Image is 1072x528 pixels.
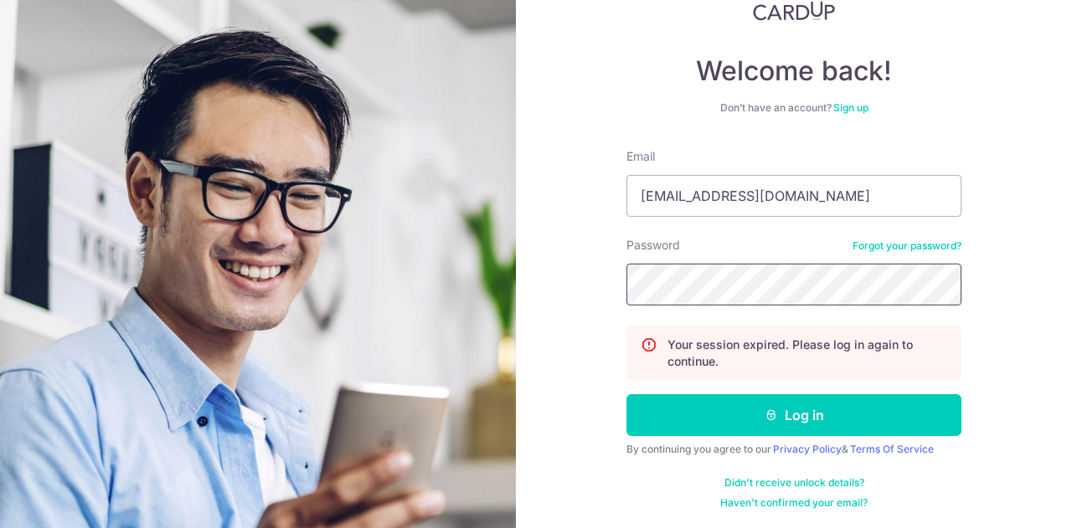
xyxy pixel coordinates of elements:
[667,336,947,370] p: Your session expired. Please log in again to continue.
[626,237,680,254] label: Password
[773,443,842,455] a: Privacy Policy
[626,175,961,217] input: Enter your Email
[833,101,868,114] a: Sign up
[724,476,864,490] a: Didn't receive unlock details?
[626,148,655,165] label: Email
[626,443,961,456] div: By continuing you agree to our &
[626,54,961,88] h4: Welcome back!
[626,394,961,436] button: Log in
[720,496,868,510] a: Haven't confirmed your email?
[850,443,934,455] a: Terms Of Service
[753,1,835,21] img: CardUp Logo
[626,101,961,115] div: Don’t have an account?
[853,239,961,253] a: Forgot your password?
